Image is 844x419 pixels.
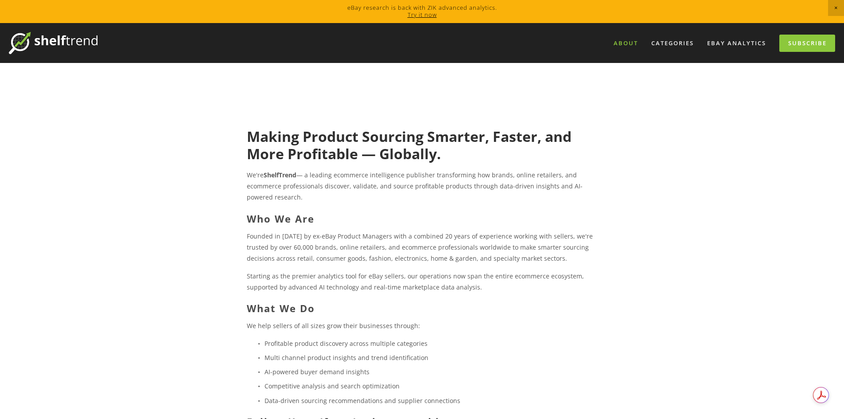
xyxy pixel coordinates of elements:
p: Founded in [DATE] by ex-eBay Product Managers with a combined 20 years of experience working with... [247,231,597,264]
strong: Who We Are [247,212,315,225]
p: Starting as the premier analytics tool for eBay sellers, our operations now span the entire ecomm... [247,270,597,293]
p: Competitive analysis and search optimization [264,380,597,392]
p: We're — a leading ecommerce intelligence publisher transforming how brands, online retailers, and... [247,169,597,203]
strong: ShelfTrend [264,171,296,179]
p: Multi channel product insights and trend identification [264,352,597,363]
a: eBay Analytics [701,36,772,51]
div: Categories [646,36,700,51]
strong: Making Product Sourcing Smarter, Faster, and More Profitable — Globally. [247,127,575,163]
p: AI-powered buyer demand insights [264,366,597,377]
p: Data-driven sourcing recommendations and supplier connections [264,395,597,406]
p: Profitable product discovery across multiple categories [264,338,597,349]
p: We help sellers of all sizes grow their businesses through: [247,320,597,331]
a: About [608,36,644,51]
strong: What We Do [247,302,315,315]
a: Try it now [408,11,437,19]
img: ShelfTrend [9,32,97,54]
a: Subscribe [779,35,835,52]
